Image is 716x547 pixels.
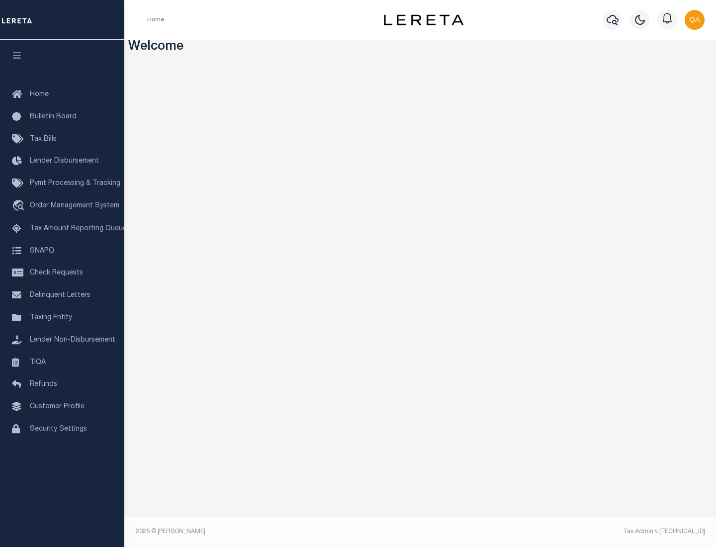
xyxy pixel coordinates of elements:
i: travel_explore [12,200,28,213]
li: Home [147,15,164,24]
span: Lender Disbursement [30,158,99,165]
img: logo-dark.svg [384,14,463,25]
span: Lender Non-Disbursement [30,337,115,344]
span: Refunds [30,381,57,388]
span: Check Requests [30,270,83,276]
h3: Welcome [128,40,713,55]
span: Home [30,91,49,98]
span: SNAPQ [30,247,54,254]
div: Tax Admin v.[TECHNICAL_ID] [428,527,705,536]
span: Tax Amount Reporting Queue [30,225,127,232]
div: 2025 © [PERSON_NAME]. [128,527,421,536]
span: Pymt Processing & Tracking [30,180,120,187]
span: Delinquent Letters [30,292,90,299]
span: Taxing Entity [30,314,72,321]
span: Tax Bills [30,136,57,143]
span: Security Settings [30,426,87,433]
img: svg+xml;base64,PHN2ZyB4bWxucz0iaHR0cDovL3d3dy53My5vcmcvMjAwMC9zdmciIHBvaW50ZXItZXZlbnRzPSJub25lIi... [685,10,705,30]
span: Customer Profile [30,403,85,410]
span: Bulletin Board [30,113,77,120]
span: Order Management System [30,202,119,209]
span: TIQA [30,359,46,365]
